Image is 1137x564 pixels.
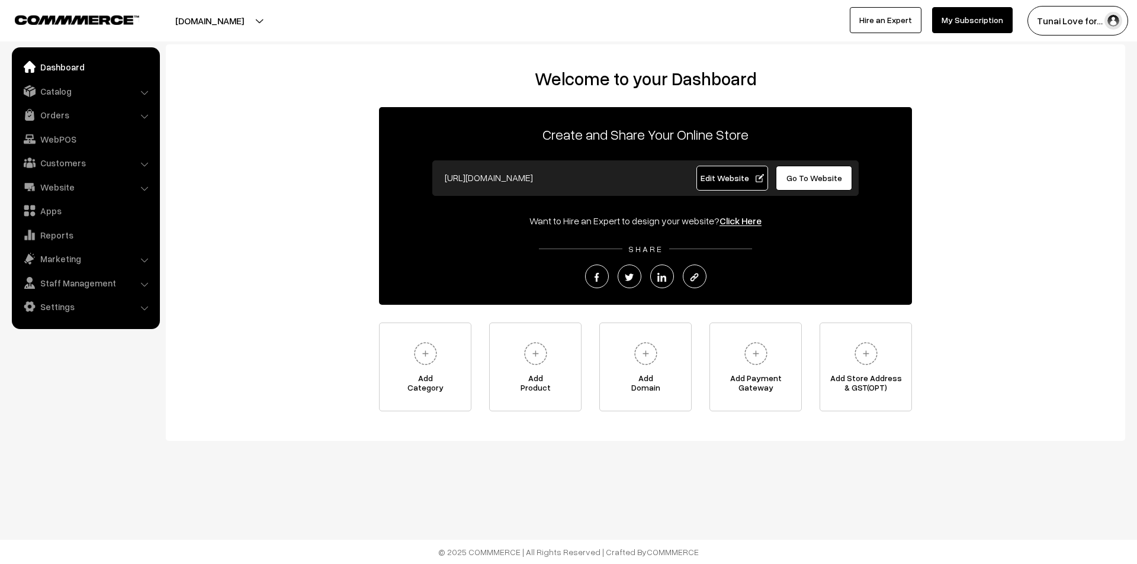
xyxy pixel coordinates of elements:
h2: Welcome to your Dashboard [178,68,1113,89]
a: Marketing [15,248,156,269]
img: COMMMERCE [15,15,139,24]
a: Edit Website [696,166,769,191]
a: Add Store Address& GST(OPT) [820,323,912,411]
img: user [1104,12,1122,30]
a: Orders [15,104,156,125]
img: plus.svg [409,337,442,370]
button: [DOMAIN_NAME] [134,6,285,36]
a: Staff Management [15,272,156,294]
a: COMMMERCE [647,547,699,557]
a: Customers [15,152,156,173]
img: plus.svg [519,337,552,370]
a: Settings [15,296,156,317]
img: plus.svg [740,337,772,370]
a: Apps [15,200,156,221]
a: My Subscription [932,7,1013,33]
a: Dashboard [15,56,156,78]
a: Catalog [15,80,156,102]
img: plus.svg [629,337,662,370]
a: Hire an Expert [850,7,921,33]
div: Want to Hire an Expert to design your website? [379,214,912,228]
a: Go To Website [776,166,852,191]
p: Create and Share Your Online Store [379,124,912,145]
span: Add Category [380,373,471,397]
img: plus.svg [850,337,882,370]
span: Add Store Address & GST(OPT) [820,373,911,397]
span: SHARE [622,244,669,254]
a: Reports [15,224,156,246]
a: WebPOS [15,128,156,150]
span: Add Payment Gateway [710,373,801,397]
span: Add Product [490,373,581,397]
a: Click Here [720,215,762,227]
a: AddDomain [599,323,692,411]
span: Go To Website [786,173,842,183]
span: Add Domain [600,373,691,397]
a: AddCategory [379,323,471,411]
a: Website [15,176,156,198]
a: COMMMERCE [15,12,118,26]
span: Edit Website [701,173,764,183]
a: Add PaymentGateway [709,323,802,411]
a: AddProduct [489,323,582,411]
button: Tunai Love for… [1027,6,1128,36]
